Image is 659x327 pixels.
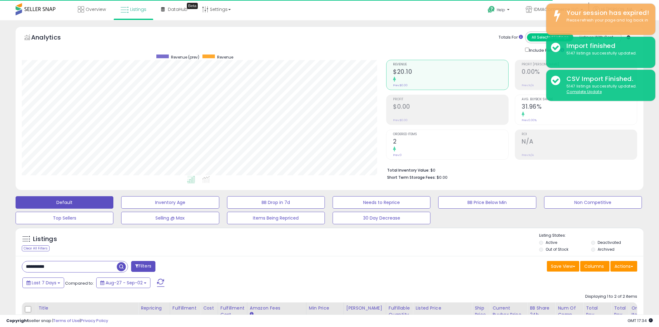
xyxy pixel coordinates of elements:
[497,7,505,12] span: Help
[387,166,633,173] li: $0
[393,63,508,66] span: Revenue
[86,6,106,12] span: Overview
[131,261,155,272] button: Filters
[333,212,430,224] button: 30 Day Decrease
[585,294,637,300] div: Displaying 1 to 2 of 2 items
[171,54,199,60] span: Revenue (prev)
[168,6,187,12] span: DataHub
[562,74,651,83] div: CSV Import Finished.
[546,240,557,245] label: Active
[187,3,198,9] div: Tooltip anchor
[53,318,80,324] a: Terms of Use
[6,318,29,324] strong: Copyright
[547,261,579,272] button: Save View
[631,305,654,318] div: Ordered Items
[106,280,143,286] span: Aug-27 - Sep-02
[346,305,383,311] div: [PERSON_NAME]
[81,318,108,324] a: Privacy Policy
[31,33,73,43] h5: Analytics
[227,196,325,209] button: BB Drop in 7d
[580,261,609,272] button: Columns
[562,41,651,50] div: Import finished
[393,83,408,87] small: Prev: $0.00
[393,133,508,136] span: Ordered Items
[628,318,653,324] span: 2025-09-11 17:34 GMT
[22,245,50,251] div: Clear All Filters
[530,305,552,318] div: BB Share 24h.
[614,305,626,325] div: Total Rev. Diff.
[217,54,233,60] span: Revenue
[141,305,167,311] div: Repricing
[438,196,536,209] button: BB Price Below Min
[544,196,642,209] button: Non Competitive
[558,305,581,318] div: Num of Comp.
[333,196,430,209] button: Needs to Reprice
[539,233,643,239] p: Listing States:
[562,50,651,56] div: 5147 listings successfully updated.
[499,35,523,40] div: Totals For
[562,17,651,23] div: Please refresh your page and log back in
[130,6,146,12] span: Listings
[475,305,487,318] div: Ship Price
[522,153,534,157] small: Prev: N/A
[483,1,516,20] a: Help
[522,68,637,77] h2: 0.00%
[492,305,524,318] div: Current Buybox Price
[121,212,219,224] button: Selling @ Max
[393,68,508,77] h2: $20.10
[16,212,113,224] button: Top Sellers
[562,83,651,95] div: 5147 listings successfully updated.
[534,6,579,12] span: IDMACommerce LLC
[584,263,604,269] span: Columns
[38,305,135,311] div: Title
[16,196,113,209] button: Default
[586,305,609,318] div: Total Rev.
[393,98,508,101] span: Profit
[6,318,108,324] div: seller snap | |
[389,305,410,318] div: Fulfillable Quantity
[22,277,64,288] button: Last 7 Days
[393,138,508,146] h2: 2
[32,280,56,286] span: Last 7 Days
[598,240,621,245] label: Deactivated
[527,33,573,41] button: All Selected Listings
[522,103,637,111] h2: 31.96%
[598,247,614,252] label: Archived
[487,6,495,13] i: Get Help
[65,280,94,286] span: Compared to:
[522,63,637,66] span: Profit [PERSON_NAME]
[227,212,325,224] button: Items Being Repriced
[415,305,469,311] div: Listed Price
[610,261,637,272] button: Actions
[393,118,408,122] small: Prev: $0.00
[121,196,219,209] button: Inventory Age
[522,133,637,136] span: ROI
[393,153,402,157] small: Prev: 0
[562,8,651,17] div: Your session has expired!
[250,305,304,311] div: Amazon Fees
[522,83,534,87] small: Prev: N/A
[520,46,572,54] div: Include Returns
[522,138,637,146] h2: N/A
[522,98,637,101] span: Avg. Buybox Share
[387,168,429,173] b: Total Inventory Value:
[96,277,150,288] button: Aug-27 - Sep-02
[393,103,508,111] h2: $0.00
[220,305,244,318] div: Fulfillment Cost
[546,247,568,252] label: Out of Stock
[567,89,602,94] u: Complete Update
[173,305,198,311] div: Fulfillment
[522,118,537,122] small: Prev: 0.00%
[387,175,436,180] b: Short Term Storage Fees:
[33,235,57,244] h5: Listings
[309,305,341,311] div: Min Price
[437,174,448,180] span: $0.00
[203,305,215,311] div: Cost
